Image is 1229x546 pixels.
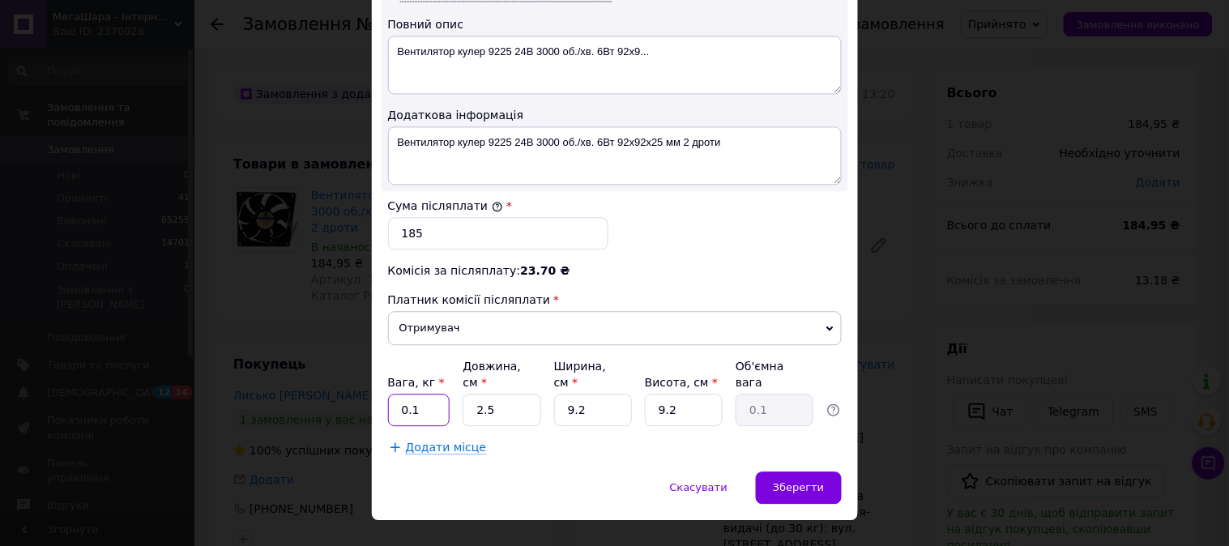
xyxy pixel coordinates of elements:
[388,311,842,345] span: Отримувач
[388,262,842,279] div: Комісія за післяплату:
[554,360,606,389] label: Ширина, см
[406,441,487,454] span: Додати місце
[388,126,842,185] textarea: Вентилятор кулер 9225 24В 3000 об./хв. 6Вт 92x92x25 мм 2 дроти
[388,36,842,94] textarea: Вентилятор кулер 9225 24В 3000 об./хв. 6Вт 92x9...
[388,107,842,123] div: Додаткова інформація
[463,360,521,389] label: Довжина, см
[520,264,570,277] span: 23.70 ₴
[645,376,718,389] label: Висота, см
[388,16,842,32] div: Повний опис
[388,376,445,389] label: Вага, кг
[388,199,503,212] label: Сума післяплати
[670,481,728,493] span: Скасувати
[388,293,551,306] span: Платник комісії післяплати
[736,358,813,390] div: Об'ємна вага
[773,481,824,493] span: Зберегти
